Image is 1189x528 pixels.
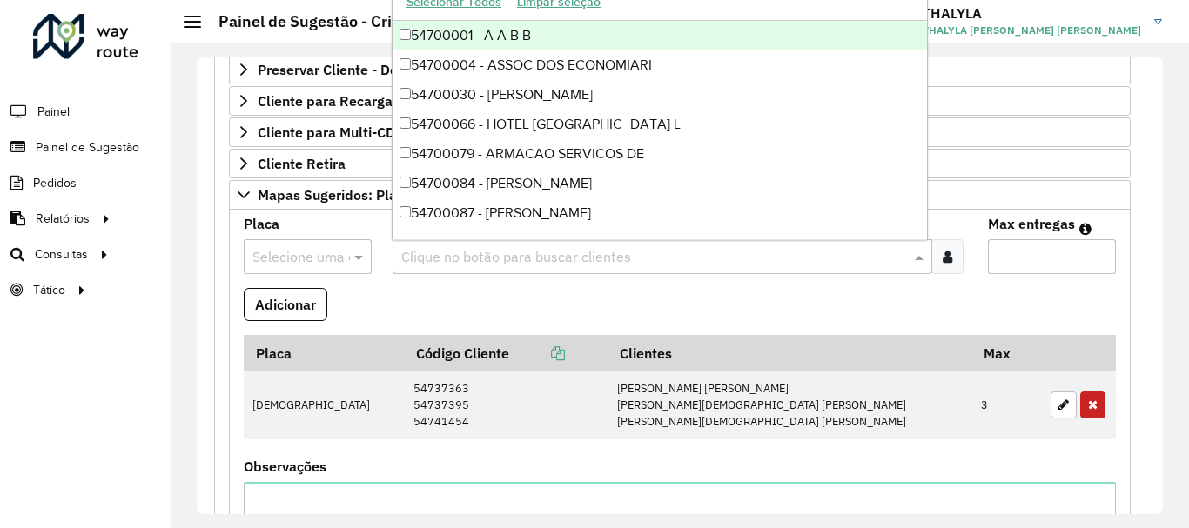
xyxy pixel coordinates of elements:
div: 54700001 - A A B B [393,21,927,50]
a: Preservar Cliente - Devem ficar no buffer, não roteirizar [229,55,1131,84]
a: Cliente para Recarga [229,86,1131,116]
span: Cliente para Multi-CDD/Internalização [258,125,503,139]
span: THALYLA [PERSON_NAME] [PERSON_NAME] [923,23,1141,38]
td: 54737363 54737395 54741454 [404,371,608,439]
span: Mapas Sugeridos: Placa-Cliente [258,188,462,202]
h2: Painel de Sugestão - Criar registro [201,12,467,31]
div: 54700079 - ARMACAO SERVICOS DE [393,139,927,169]
div: 54700084 - [PERSON_NAME] [393,169,927,198]
span: Painel de Sugestão [36,138,139,157]
th: Placa [244,335,404,371]
div: 54700087 - [PERSON_NAME] [393,198,927,228]
h3: THALYLA [923,5,1141,22]
span: Painel [37,103,70,121]
span: Consultas [35,245,88,264]
td: 3 [972,371,1042,439]
td: [DEMOGRAPHIC_DATA] [244,371,404,439]
th: Max [972,335,1042,371]
span: Cliente para Recarga [258,94,393,108]
th: Clientes [608,335,972,371]
div: 54700095 - [PERSON_NAME] [393,228,927,257]
label: Max entregas [988,213,1075,234]
span: Pedidos [33,174,77,192]
div: 54700066 - HOTEL [GEOGRAPHIC_DATA] L [393,110,927,139]
label: Placa [244,213,279,234]
span: Relatórios [36,210,90,228]
a: Cliente para Multi-CDD/Internalização [229,117,1131,147]
span: Tático [33,281,65,299]
span: Preservar Cliente - Devem ficar no buffer, não roteirizar [258,63,612,77]
em: Máximo de clientes que serão colocados na mesma rota com os clientes informados [1079,222,1092,236]
label: Observações [244,456,326,477]
div: 54700004 - ASSOC DOS ECONOMIARI [393,50,927,80]
div: 54700030 - [PERSON_NAME] [393,80,927,110]
a: Copiar [509,344,565,362]
a: Cliente Retira [229,149,1131,178]
td: [PERSON_NAME] [PERSON_NAME] [PERSON_NAME][DEMOGRAPHIC_DATA] [PERSON_NAME] [PERSON_NAME][DEMOGRAPH... [608,371,972,439]
span: Cliente Retira [258,157,346,170]
a: Mapas Sugeridos: Placa-Cliente [229,180,1131,210]
th: Código Cliente [404,335,608,371]
button: Adicionar [244,288,327,321]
